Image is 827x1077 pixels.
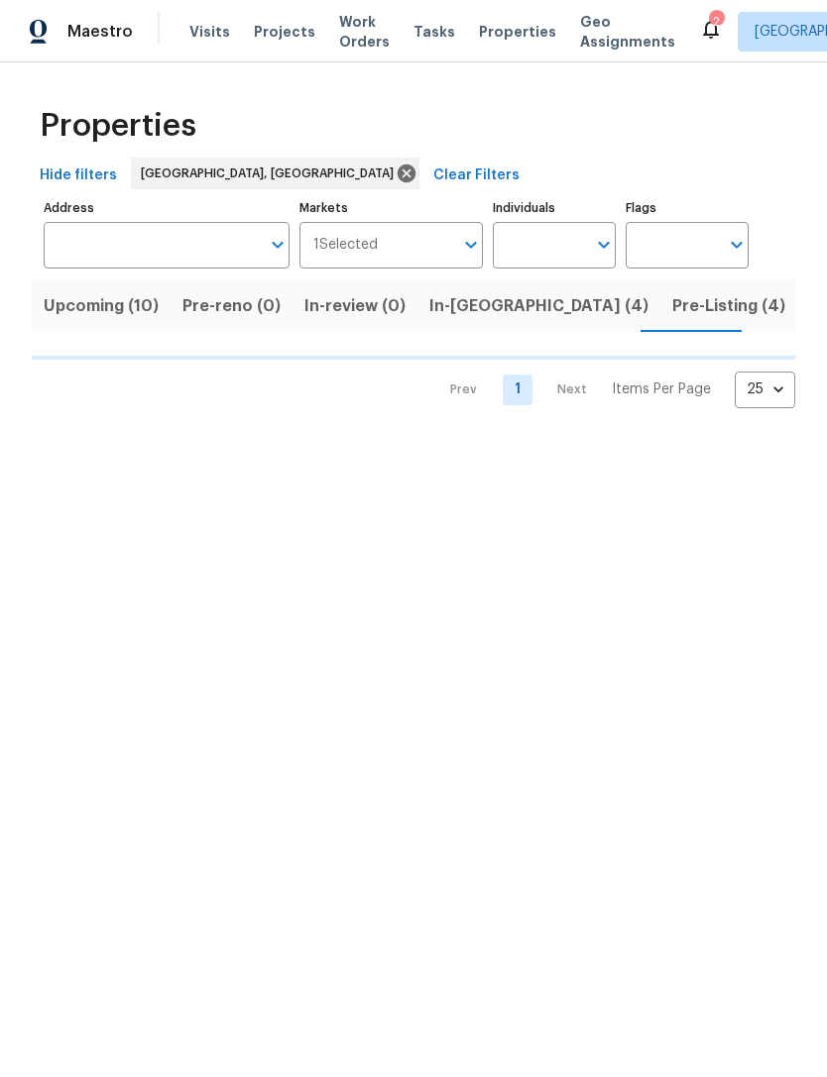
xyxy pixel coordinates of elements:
button: Open [723,231,751,259]
span: Properties [479,22,556,42]
span: Properties [40,116,196,136]
div: 25 [735,364,795,415]
nav: Pagination Navigation [431,372,795,408]
span: 1 Selected [313,237,378,254]
button: Open [264,231,292,259]
span: Tasks [413,25,455,39]
label: Flags [626,202,749,214]
span: In-review (0) [304,292,406,320]
span: Pre-Listing (4) [672,292,785,320]
span: Hide filters [40,163,117,188]
a: Goto page 1 [503,375,532,405]
span: Upcoming (10) [44,292,159,320]
span: Clear Filters [433,163,520,188]
label: Markets [299,202,484,214]
label: Address [44,202,290,214]
span: Pre-reno (0) [182,292,281,320]
span: Projects [254,22,315,42]
label: Individuals [493,202,616,214]
span: [GEOGRAPHIC_DATA], [GEOGRAPHIC_DATA] [141,163,402,183]
p: Items Per Page [612,379,711,399]
div: 2 [709,12,723,32]
button: Open [457,231,485,259]
span: In-[GEOGRAPHIC_DATA] (4) [429,292,649,320]
span: Geo Assignments [580,12,675,52]
div: [GEOGRAPHIC_DATA], [GEOGRAPHIC_DATA] [131,158,419,189]
span: Visits [189,22,230,42]
span: Work Orders [339,12,390,52]
button: Open [590,231,618,259]
button: Clear Filters [425,158,528,194]
span: Maestro [67,22,133,42]
button: Hide filters [32,158,125,194]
